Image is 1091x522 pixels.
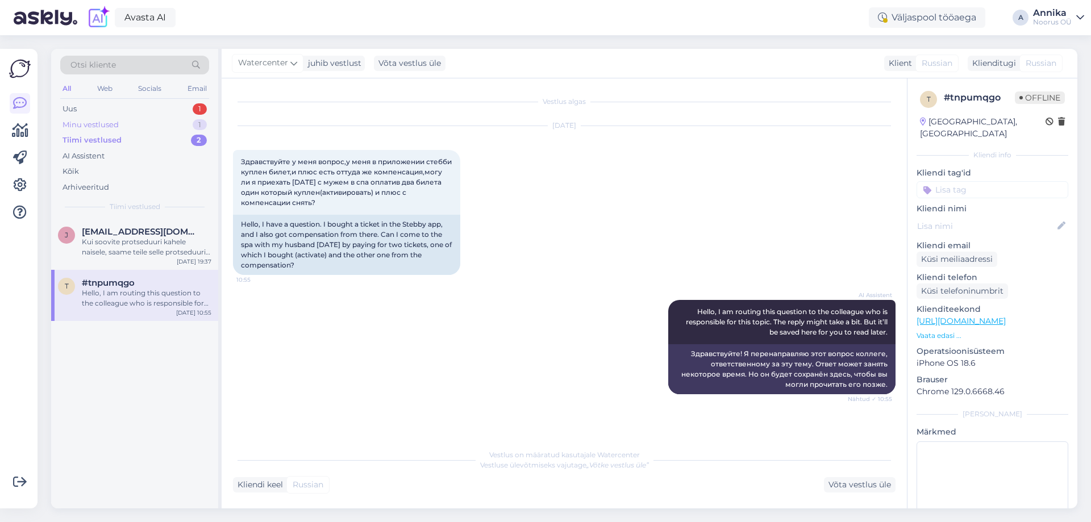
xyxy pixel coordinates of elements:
[233,120,896,131] div: [DATE]
[191,135,207,146] div: 2
[917,150,1068,160] div: Kliendi info
[686,307,889,336] span: Hello, I am routing this question to the colleague who is responsible for this topic. The reply m...
[850,291,892,299] span: AI Assistent
[824,477,896,492] div: Võta vestlus üle
[917,374,1068,386] p: Brauser
[917,409,1068,419] div: [PERSON_NAME]
[236,275,279,284] span: 10:55
[1015,91,1065,104] span: Offline
[63,135,122,146] div: Tiimi vestlused
[917,203,1068,215] p: Kliendi nimi
[63,151,105,162] div: AI Assistent
[65,282,69,290] span: t
[1033,9,1084,27] a: AnnikaNoorus OÜ
[63,119,119,131] div: Minu vestlused
[1026,57,1056,69] span: Russian
[1033,9,1072,18] div: Annika
[233,97,896,107] div: Vestlus algas
[917,316,1006,326] a: [URL][DOMAIN_NAME]
[233,479,283,491] div: Kliendi keel
[917,272,1068,283] p: Kliendi telefon
[489,450,640,459] span: Vestlus on määratud kasutajale Watercenter
[917,252,997,267] div: Küsi meiliaadressi
[917,386,1068,398] p: Chrome 129.0.6668.46
[922,57,952,69] span: Russian
[82,288,211,308] div: Hello, I am routing this question to the colleague who is responsible for this topic. The reply m...
[177,257,211,266] div: [DATE] 19:37
[193,103,207,115] div: 1
[917,283,1008,299] div: Küsi telefoninumbrit
[185,81,209,96] div: Email
[968,57,1016,69] div: Klienditugi
[86,6,110,30] img: explore-ai
[136,81,164,96] div: Socials
[920,116,1046,140] div: [GEOGRAPHIC_DATA], [GEOGRAPHIC_DATA]
[60,81,73,96] div: All
[917,331,1068,341] p: Vaata edasi ...
[303,57,361,69] div: juhib vestlust
[917,220,1055,232] input: Lisa nimi
[110,202,160,212] span: Tiimi vestlused
[668,344,896,394] div: Здравствуйте! Я перенаправляю этот вопрос коллеге, ответственному за эту тему. Ответ может занять...
[917,357,1068,369] p: iPhone OS 18.6
[241,157,453,207] span: Здравствуйте у меня вопрос,у меня в приложении стебби куплен билет,и плюс есть оттуда же компенса...
[586,461,649,469] i: „Võtke vestlus üle”
[82,227,200,237] span: jaatmaelerin@gmail.com
[848,395,892,403] span: Nähtud ✓ 10:55
[63,103,77,115] div: Uus
[884,57,912,69] div: Klient
[63,182,109,193] div: Arhiveeritud
[917,345,1068,357] p: Operatsioonisüsteem
[176,308,211,317] div: [DATE] 10:55
[65,231,68,239] span: j
[917,167,1068,179] p: Kliendi tag'id
[82,278,135,288] span: #tnpumqgo
[63,166,79,177] div: Kõik
[917,240,1068,252] p: Kliendi email
[374,56,445,71] div: Võta vestlus üle
[193,119,207,131] div: 1
[869,7,985,28] div: Väljaspool tööaega
[944,91,1015,105] div: # tnpumqgo
[70,59,116,71] span: Otsi kliente
[1033,18,1072,27] div: Noorus OÜ
[9,58,31,80] img: Askly Logo
[115,8,176,27] a: Avasta AI
[927,95,931,103] span: t
[917,181,1068,198] input: Lisa tag
[233,215,460,275] div: Hello, I have a question. I bought a ticket in the Stebby app, and I also got compensation from t...
[82,237,211,257] div: Kui soovite protseduuri kahele naisele, saame teile selle protseduuri raames pakkuda kahte ravi.
[480,461,649,469] span: Vestluse ülevõtmiseks vajutage
[917,426,1068,438] p: Märkmed
[95,81,115,96] div: Web
[238,57,288,69] span: Watercenter
[917,303,1068,315] p: Klienditeekond
[1013,10,1028,26] div: A
[293,479,323,491] span: Russian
